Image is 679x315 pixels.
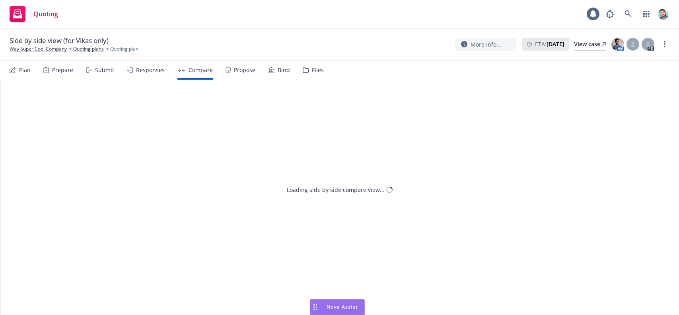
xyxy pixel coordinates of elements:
[52,67,73,73] div: Prepare
[535,40,564,48] span: ETA :
[287,186,385,194] div: Loading side by side compare view...
[234,67,255,73] div: Propose
[110,45,138,53] span: Quoting plan
[327,303,358,310] span: Nova Assist
[189,67,213,73] div: Compare
[602,6,618,22] a: Report a Bug
[73,45,104,53] a: Quoting plans
[33,11,58,17] span: Quoting
[471,40,501,49] span: More info...
[136,67,165,73] div: Responses
[574,38,606,51] a: View case
[638,6,654,22] a: Switch app
[547,40,564,48] strong: [DATE]
[6,3,61,25] a: Quoting
[19,67,31,73] div: Plan
[660,39,669,49] a: more
[95,67,114,73] div: Submit
[10,45,67,53] a: Way Super Cool Company
[310,299,365,315] button: Nova Assist
[620,6,636,22] a: Search
[574,38,606,50] div: View case
[455,38,516,51] button: More info...
[611,38,624,51] img: photo
[312,67,324,73] div: Files
[278,67,290,73] div: Bind
[657,8,669,20] img: photo
[10,36,109,45] span: Side by side view (for Vikas only)
[310,299,320,315] div: Drag to move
